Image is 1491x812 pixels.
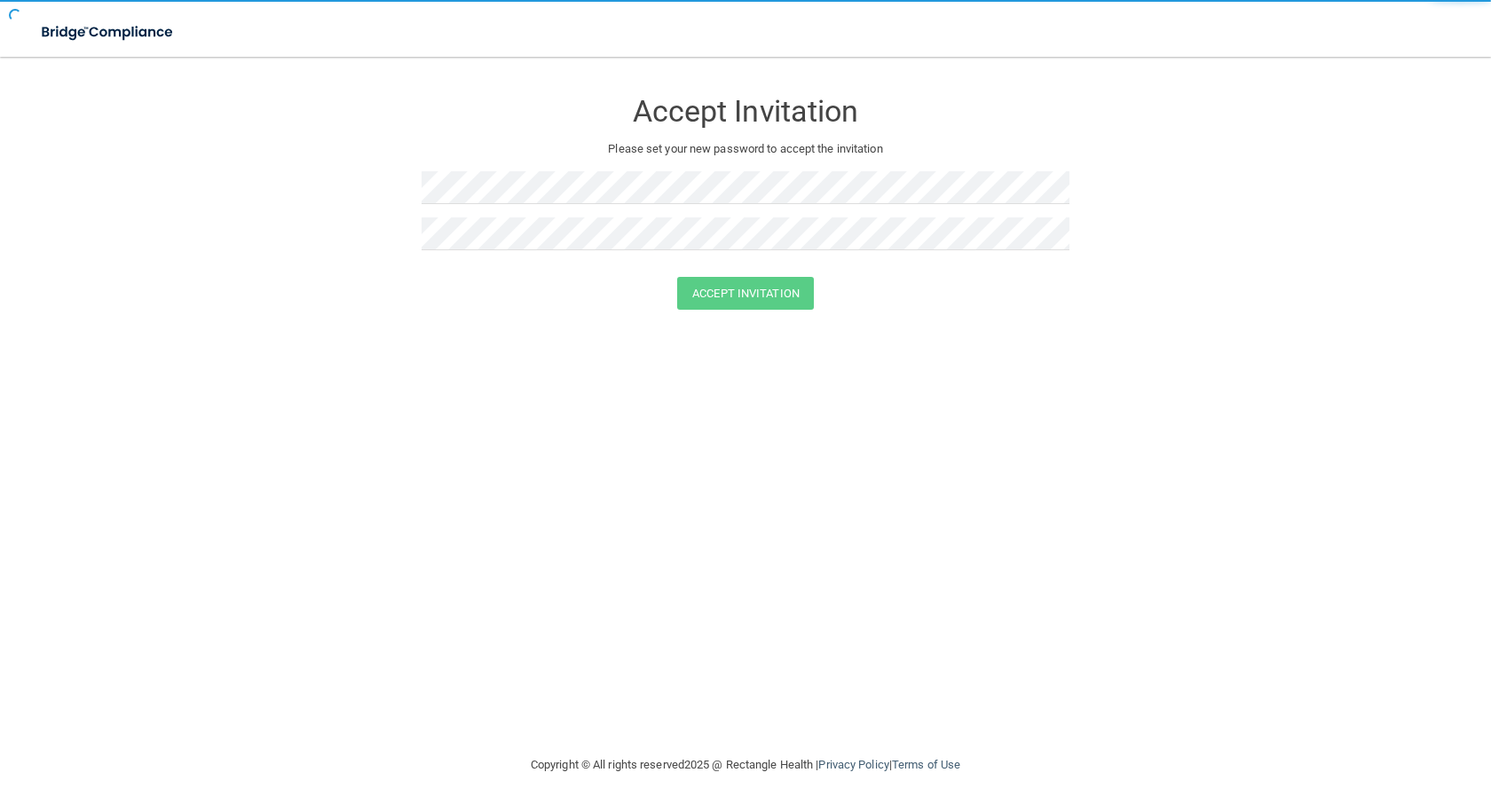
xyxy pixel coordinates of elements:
[422,737,1069,793] div: Copyright © All rights reserved 2025 @ Rectangle Health | |
[818,758,888,771] a: Privacy Policy
[422,95,1069,128] h3: Accept Invitation
[892,758,960,771] a: Terms of Use
[27,14,190,51] img: bridge_compliance_login_screen.278c3ca4.svg
[677,277,814,310] button: Accept Invitation
[435,138,1056,160] p: Please set your new password to accept the invitation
